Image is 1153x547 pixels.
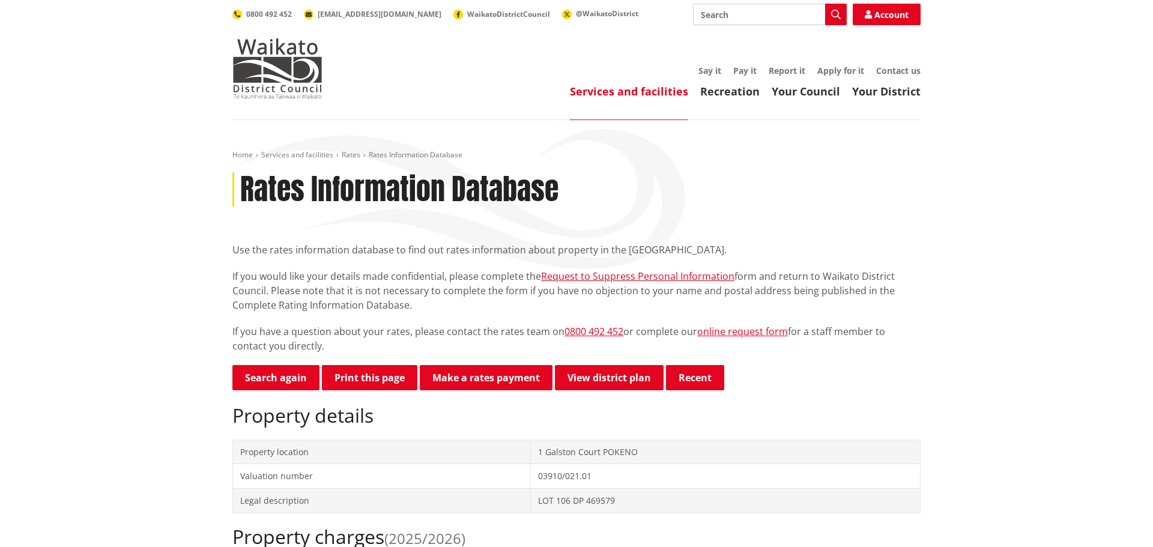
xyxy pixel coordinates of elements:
[531,488,921,513] td: LOT 106 DP 469579
[261,150,333,160] a: Services and facilities
[322,365,417,390] button: Print this page
[666,365,724,390] button: Recent
[853,4,921,25] a: Account
[342,150,360,160] a: Rates
[233,464,531,489] td: Valuation number
[467,9,550,19] span: WaikatoDistrictCouncil
[232,365,319,390] a: Search again
[772,84,840,98] a: Your Council
[233,488,531,513] td: Legal description
[232,404,921,427] h2: Property details
[817,65,864,76] a: Apply for it
[698,65,721,76] a: Say it
[420,365,552,390] a: Make a rates payment
[232,38,322,98] img: Waikato District Council - Te Kaunihera aa Takiwaa o Waikato
[531,440,921,464] td: 1 Galston Court POKENO
[733,65,757,76] a: Pay it
[453,9,550,19] a: WaikatoDistrictCouncil
[555,365,664,390] a: View district plan
[369,150,462,160] span: Rates Information Database
[576,8,638,19] span: @WaikatoDistrict
[232,243,921,257] p: Use the rates information database to find out rates information about property in the [GEOGRAPHI...
[541,270,734,283] a: Request to Suppress Personal Information
[232,9,292,19] a: 0800 492 452
[232,324,921,353] p: If you have a question about your rates, please contact the rates team on or complete our for a s...
[693,4,847,25] input: Search input
[876,65,921,76] a: Contact us
[232,269,921,312] p: If you would like your details made confidential, please complete the form and return to Waikato ...
[233,440,531,464] td: Property location
[240,172,558,207] h1: Rates Information Database
[562,8,638,19] a: @WaikatoDistrict
[304,9,441,19] a: [EMAIL_ADDRESS][DOMAIN_NAME]
[700,84,760,98] a: Recreation
[570,84,688,98] a: Services and facilities
[564,325,623,338] a: 0800 492 452
[232,150,253,160] a: Home
[246,9,292,19] span: 0800 492 452
[852,84,921,98] a: Your District
[769,65,805,76] a: Report it
[531,464,921,489] td: 03910/021.01
[232,150,921,160] nav: breadcrumb
[697,325,788,338] a: online request form
[318,9,441,19] span: [EMAIL_ADDRESS][DOMAIN_NAME]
